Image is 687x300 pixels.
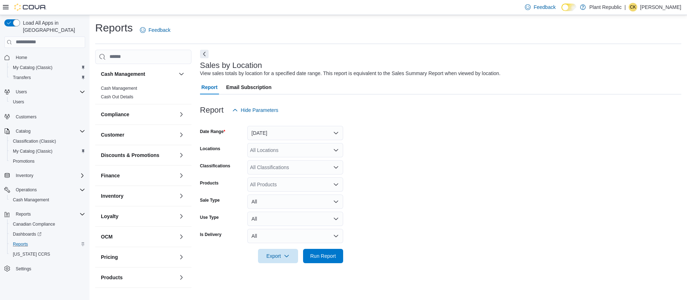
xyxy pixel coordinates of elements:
[101,172,120,179] h3: Finance
[630,3,636,11] span: CK
[14,4,47,11] img: Cova
[629,3,637,11] div: Chilufya Kangwa
[7,239,88,249] button: Reports
[247,229,343,243] button: All
[1,209,88,219] button: Reports
[10,63,85,72] span: My Catalog (Classic)
[16,187,37,193] span: Operations
[13,53,30,62] a: Home
[177,70,186,78] button: Cash Management
[10,250,53,259] a: [US_STATE] CCRS
[13,75,31,80] span: Transfers
[10,98,27,106] a: Users
[101,131,124,138] h3: Customer
[177,192,186,200] button: Inventory
[624,3,626,11] p: |
[13,264,85,273] span: Settings
[10,73,34,82] a: Transfers
[200,146,220,152] label: Locations
[13,221,55,227] span: Canadian Compliance
[10,220,58,228] a: Canadian Compliance
[177,212,186,221] button: Loyalty
[13,186,85,194] span: Operations
[13,127,33,136] button: Catalog
[262,249,294,263] span: Export
[10,250,85,259] span: Washington CCRS
[200,197,220,203] label: Sale Type
[241,107,278,114] span: Hide Parameters
[101,254,176,261] button: Pricing
[148,26,170,34] span: Feedback
[200,70,501,77] div: View sales totals by location for a specified date range. This report is equivalent to the Sales ...
[1,264,88,274] button: Settings
[177,253,186,261] button: Pricing
[258,249,298,263] button: Export
[333,147,339,153] button: Open list of options
[16,211,31,217] span: Reports
[10,137,85,146] span: Classification (Classic)
[200,129,225,134] label: Date Range
[16,128,30,134] span: Catalog
[201,80,218,94] span: Report
[101,94,133,99] a: Cash Out Details
[7,219,88,229] button: Canadian Compliance
[13,210,34,218] button: Reports
[101,274,176,281] button: Products
[13,186,40,194] button: Operations
[10,157,38,166] a: Promotions
[10,196,85,204] span: Cash Management
[16,114,36,120] span: Customers
[101,233,176,240] button: OCM
[95,21,133,35] h1: Reports
[101,192,176,200] button: Inventory
[10,196,52,204] a: Cash Management
[101,94,133,100] span: Cash Out Details
[7,73,88,83] button: Transfers
[200,50,209,58] button: Next
[200,232,221,237] label: Is Delivery
[247,195,343,209] button: All
[7,156,88,166] button: Promotions
[101,70,145,78] h3: Cash Management
[177,110,186,119] button: Compliance
[13,265,34,273] a: Settings
[101,131,176,138] button: Customer
[589,3,622,11] p: Plant Republic
[13,171,85,180] span: Inventory
[247,126,343,140] button: [DATE]
[229,103,281,117] button: Hide Parameters
[13,171,36,180] button: Inventory
[101,85,137,91] span: Cash Management
[10,157,85,166] span: Promotions
[95,84,191,104] div: Cash Management
[16,266,31,272] span: Settings
[101,152,159,159] h3: Discounts & Promotions
[13,88,30,96] button: Users
[200,61,262,70] h3: Sales by Location
[13,99,24,105] span: Users
[1,171,88,181] button: Inventory
[101,111,129,118] h3: Compliance
[16,89,27,95] span: Users
[10,147,55,156] a: My Catalog (Classic)
[101,70,176,78] button: Cash Management
[13,158,35,164] span: Promotions
[7,97,88,107] button: Users
[13,53,85,62] span: Home
[10,137,59,146] a: Classification (Classic)
[10,230,44,238] a: Dashboards
[13,231,42,237] span: Dashboards
[177,273,186,282] button: Products
[640,3,681,11] p: [PERSON_NAME]
[4,49,85,292] nav: Complex example
[13,197,49,203] span: Cash Management
[333,182,339,187] button: Open list of options
[13,210,85,218] span: Reports
[561,4,576,11] input: Dark Mode
[200,215,219,220] label: Use Type
[177,151,186,159] button: Discounts & Promotions
[101,274,123,281] h3: Products
[101,111,176,118] button: Compliance
[7,136,88,146] button: Classification (Classic)
[1,126,88,136] button: Catalog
